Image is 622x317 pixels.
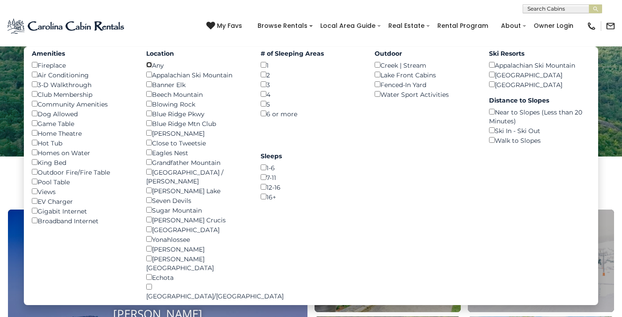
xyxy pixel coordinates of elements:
[489,49,590,58] label: Ski Resorts
[146,109,247,118] div: Blue Ridge Pkwy
[261,70,362,80] div: 2
[489,126,590,135] div: Ski In - Ski Out
[489,135,590,145] div: Walk to Slopes
[261,99,362,109] div: 5
[32,157,133,167] div: King Bed
[146,225,247,234] div: [GEOGRAPHIC_DATA]
[32,89,133,99] div: Club Membership
[261,192,362,202] div: 16+
[146,118,247,128] div: Blue Ridge Mtn Club
[375,60,476,70] div: Creek | Stream
[489,80,590,89] div: [GEOGRAPHIC_DATA]
[261,152,362,160] label: Sleeps
[261,109,362,118] div: 6 or more
[206,21,244,31] a: My Favs
[261,89,362,99] div: 4
[146,80,247,89] div: Banner Elk
[146,254,247,272] div: [PERSON_NAME][GEOGRAPHIC_DATA]
[146,244,247,254] div: [PERSON_NAME]
[146,215,247,225] div: [PERSON_NAME] Crucis
[32,216,133,225] div: Broadband Internet
[32,138,133,148] div: Hot Tub
[32,148,133,157] div: Homes on Water
[146,195,247,205] div: Seven Devils
[32,128,133,138] div: Home Theatre
[529,19,578,33] a: Owner Login
[261,163,362,172] div: 1-6
[489,60,590,70] div: Appalachian Ski Mountain
[375,89,476,99] div: Water Sport Activities
[497,19,525,33] a: About
[32,70,133,80] div: Air Conditioning
[7,17,126,35] img: Blue-2.png
[32,99,133,109] div: Community Amenities
[489,70,590,80] div: [GEOGRAPHIC_DATA]
[375,49,476,58] label: Outdoor
[32,187,133,196] div: Views
[32,196,133,206] div: EV Charger
[146,89,247,99] div: Beech Mountain
[32,60,133,70] div: Fireplace
[146,70,247,80] div: Appalachian Ski Mountain
[261,80,362,89] div: 3
[606,21,615,31] img: mail-regular-black.png
[253,19,312,33] a: Browse Rentals
[261,172,362,182] div: 7-11
[261,182,362,192] div: 12-16
[384,19,429,33] a: Real Estate
[32,49,133,58] label: Amenities
[146,128,247,138] div: [PERSON_NAME]
[587,21,596,31] img: phone-regular-black.png
[146,234,247,244] div: Yonahlossee
[7,179,615,210] h3: Select Your Destination
[433,19,493,33] a: Rental Program
[146,60,247,70] div: Any
[146,272,247,282] div: Echota
[146,138,247,148] div: Close to Tweetsie
[261,60,362,70] div: 1
[146,282,247,301] div: [GEOGRAPHIC_DATA]/[GEOGRAPHIC_DATA]
[32,206,133,216] div: Gigabit Internet
[146,205,247,215] div: Sugar Mountain
[146,167,247,186] div: [GEOGRAPHIC_DATA] / [PERSON_NAME]
[489,107,590,126] div: Near to Slopes (Less than 20 Minutes)
[146,157,247,167] div: Grandfather Mountain
[489,96,590,105] label: Distance to Slopes
[146,99,247,109] div: Blowing Rock
[146,186,247,195] div: [PERSON_NAME] Lake
[32,118,133,128] div: Game Table
[32,167,133,177] div: Outdoor Fire/Fire Table
[146,49,247,58] label: Location
[375,70,476,80] div: Lake Front Cabins
[146,148,247,157] div: Eagles Nest
[217,21,242,31] span: My Favs
[316,19,380,33] a: Local Area Guide
[32,109,133,118] div: Dog Allowed
[261,49,362,58] label: # of Sleeping Areas
[32,80,133,89] div: 3-D Walkthrough
[375,80,476,89] div: Fenced-In Yard
[32,177,133,187] div: Pool Table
